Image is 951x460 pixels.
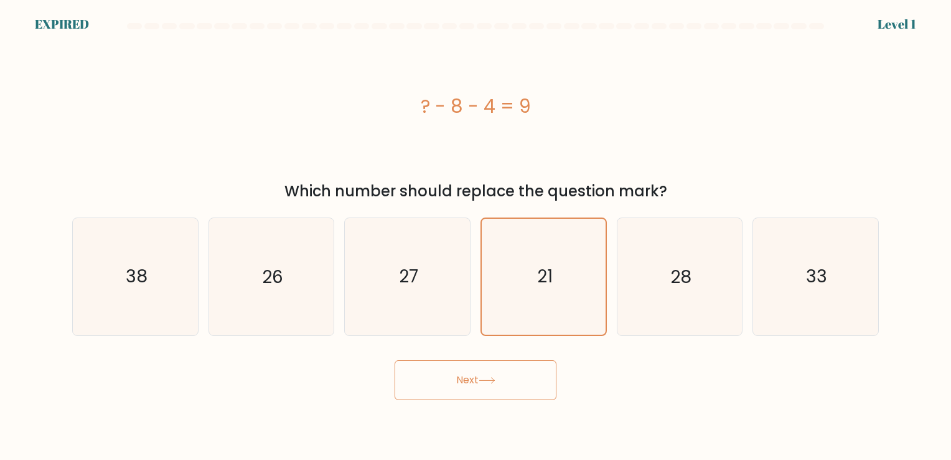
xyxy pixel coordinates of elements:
[262,265,283,289] text: 26
[878,15,916,34] div: Level 1
[72,92,879,120] div: ? - 8 - 4 = 9
[35,15,89,34] div: EXPIRED
[399,265,418,289] text: 27
[126,265,148,289] text: 38
[806,265,827,289] text: 33
[670,265,691,289] text: 28
[80,180,871,203] div: Which number should replace the question mark?
[395,360,556,400] button: Next
[537,265,553,289] text: 21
